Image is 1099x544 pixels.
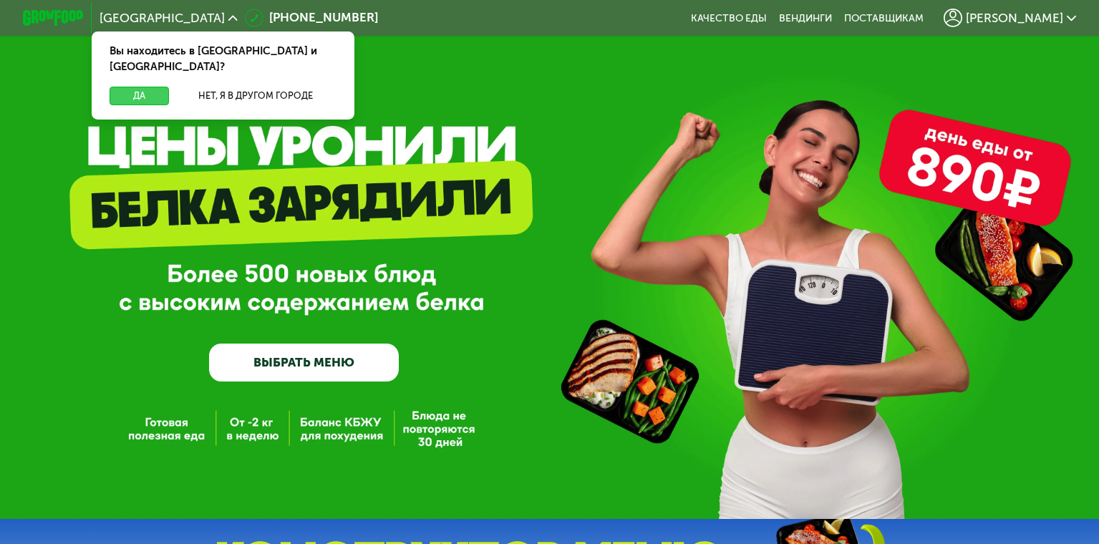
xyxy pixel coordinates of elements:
span: [PERSON_NAME] [966,12,1063,24]
div: Вы находитесь в [GEOGRAPHIC_DATA] и [GEOGRAPHIC_DATA]? [92,31,354,87]
div: поставщикам [844,12,924,24]
a: Качество еды [691,12,767,24]
a: ВЫБРАТЬ МЕНЮ [209,344,399,382]
button: Да [110,87,168,105]
a: [PHONE_NUMBER] [245,9,378,27]
span: [GEOGRAPHIC_DATA] [100,12,225,24]
a: Вендинги [779,12,832,24]
button: Нет, я в другом городе [175,87,336,105]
